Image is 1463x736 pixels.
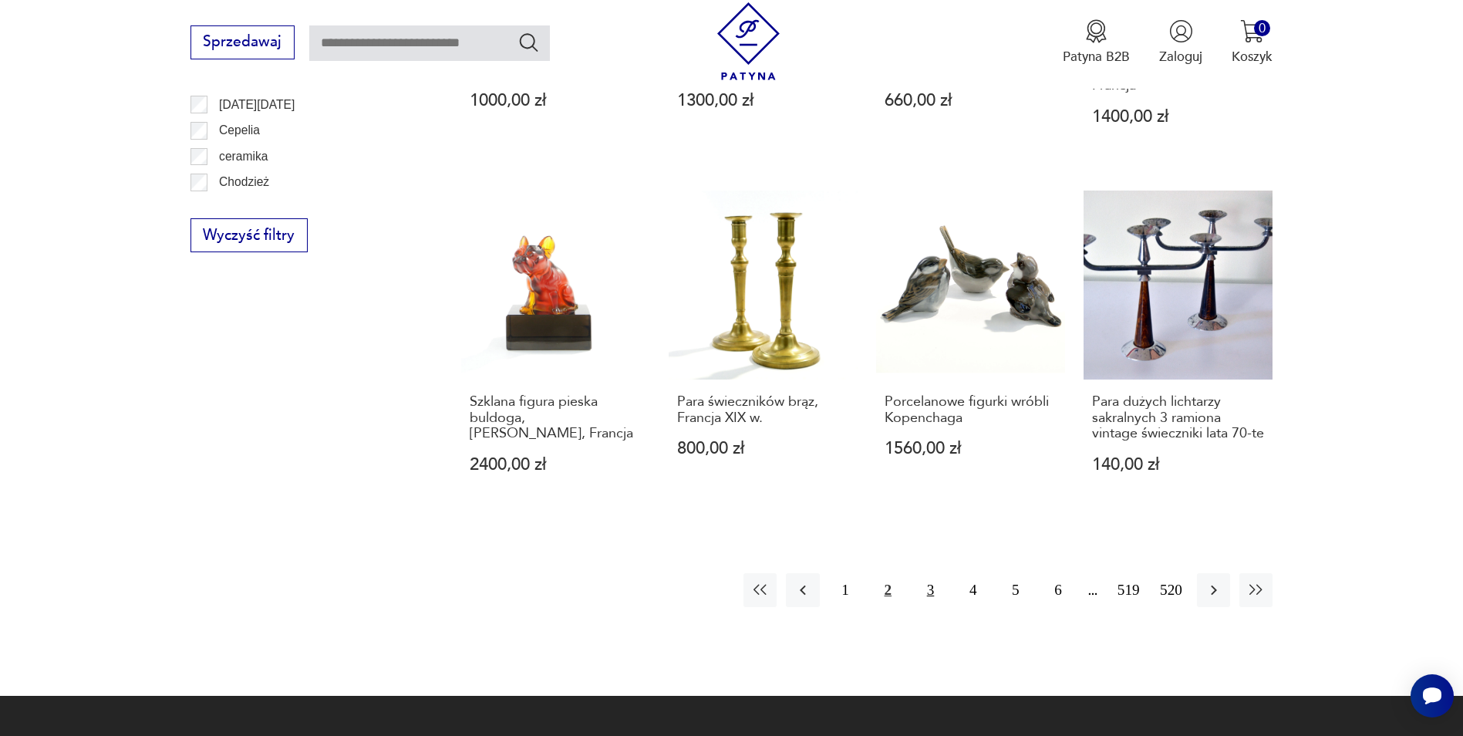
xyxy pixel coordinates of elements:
img: Ikonka użytkownika [1169,19,1193,43]
p: 1400,00 zł [1092,109,1264,125]
button: 1 [829,573,862,606]
img: Ikona medalu [1084,19,1108,43]
p: Zaloguj [1159,48,1202,66]
button: 3 [914,573,947,606]
h3: Szklana figura pieska jamnika, [PERSON_NAME], Francja [1092,46,1264,93]
iframe: Smartsupp widget button [1411,674,1454,717]
a: Ikona medaluPatyna B2B [1063,19,1130,66]
img: Ikona koszyka [1240,19,1264,43]
button: Szukaj [517,31,540,53]
button: 2 [871,573,905,606]
p: [DATE][DATE] [219,95,295,115]
p: 2400,00 zł [470,457,642,473]
p: 1000,00 zł [470,93,642,109]
button: 0Koszyk [1232,19,1273,66]
p: Koszyk [1232,48,1273,66]
button: Sprzedawaj [190,25,295,59]
button: 6 [1041,573,1074,606]
p: Cepelia [219,120,260,140]
button: Zaloguj [1159,19,1202,66]
p: Ćmielów [219,198,265,218]
img: Patyna - sklep z meblami i dekoracjami vintage [710,2,787,80]
p: 1560,00 zł [885,441,1057,457]
h3: Para świeczników brąz, Francja XIX w. [677,394,849,426]
p: Chodzież [219,172,269,192]
div: 0 [1254,20,1270,36]
a: Szklana figura pieska buldoga, Daum, FrancjaSzklana figura pieska buldoga, [PERSON_NAME], Francja... [461,191,650,508]
p: 140,00 zł [1092,457,1264,473]
p: 660,00 zł [885,93,1057,109]
p: Patyna B2B [1063,48,1130,66]
h3: Szklana figura pieska buldoga, [PERSON_NAME], Francja [470,394,642,441]
button: 519 [1112,573,1145,606]
p: 800,00 zł [677,441,849,457]
p: ceramika [219,147,268,167]
a: Para dużych lichtarzy sakralnych 3 ramiona vintage świeczniki lata 70-tePara dużych lichtarzy sak... [1084,191,1273,508]
h3: Porcelanowe figurki wróbli Kopenchaga [885,394,1057,426]
button: Wyczyść filtry [190,218,308,252]
button: 5 [999,573,1032,606]
button: Patyna B2B [1063,19,1130,66]
button: 520 [1155,573,1188,606]
p: 1300,00 zł [677,93,849,109]
button: 4 [956,573,989,606]
a: Para świeczników brąz, Francja XIX w.Para świeczników brąz, Francja XIX w.800,00 zł [669,191,858,508]
a: Sprzedawaj [190,37,295,49]
a: Porcelanowe figurki wróbli KopenchagaPorcelanowe figurki wróbli Kopenchaga1560,00 zł [876,191,1065,508]
h3: Para dużych lichtarzy sakralnych 3 ramiona vintage świeczniki lata 70-te [1092,394,1264,441]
